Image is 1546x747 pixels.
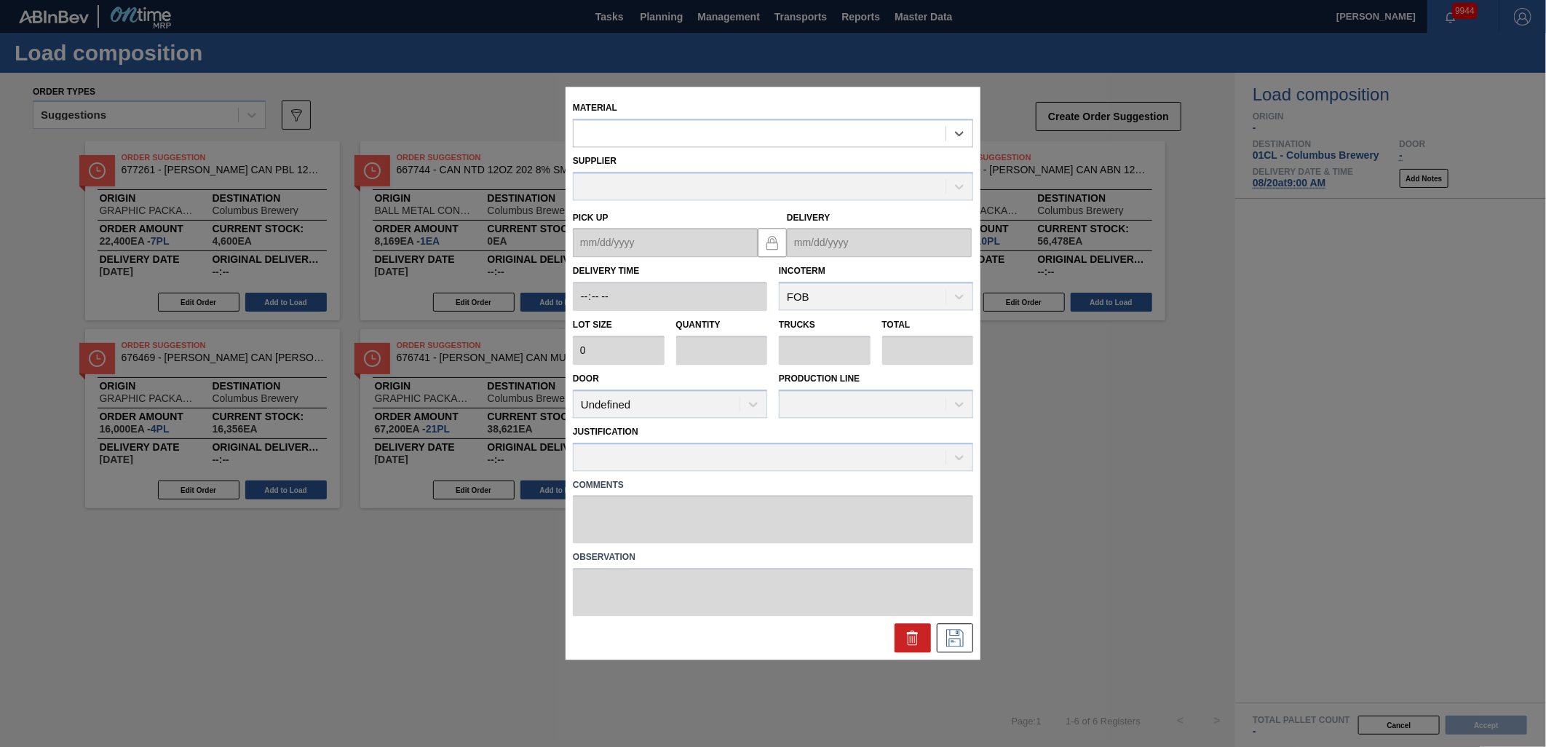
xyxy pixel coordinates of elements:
[573,427,638,437] label: Justification
[895,624,931,653] div: Delete Suggestion
[573,373,599,384] label: Door
[779,320,815,331] label: Trucks
[573,213,609,223] label: Pick up
[787,229,972,258] input: mm/dd/yyyy
[573,261,767,282] label: Delivery Time
[573,548,973,569] label: Observation
[573,315,665,336] label: Lot size
[758,228,787,257] button: locked
[573,156,617,166] label: Supplier
[937,624,973,653] div: Save Suggestion
[764,234,781,251] img: locked
[882,320,911,331] label: Total
[573,103,617,113] label: Material
[573,475,973,496] label: Comments
[573,229,758,258] input: mm/dd/yyyy
[779,266,825,277] label: Incoterm
[787,213,831,223] label: Delivery
[779,373,860,384] label: Production Line
[676,320,721,331] label: Quantity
